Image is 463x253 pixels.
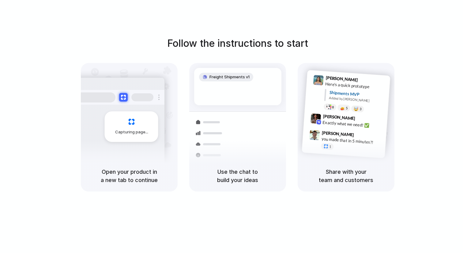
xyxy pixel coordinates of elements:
h5: Open your product in a new tab to continue [88,168,170,184]
h5: Use the chat to build your ideas [197,168,279,184]
span: 3 [359,107,362,111]
div: Exactly what we need! ✅ [322,119,384,130]
div: Added by [PERSON_NAME] [329,95,385,104]
span: 5 [346,106,348,110]
div: you made that in 5 minutes?! [321,136,382,146]
div: Shipments MVP [329,89,386,99]
span: Freight Shipments v1 [209,74,250,80]
span: 9:47 AM [356,132,368,140]
span: [PERSON_NAME] [323,113,355,122]
div: Here's a quick prototype [325,81,386,91]
span: 1 [329,145,331,148]
span: 9:42 AM [357,116,370,123]
span: [PERSON_NAME] [326,74,358,83]
span: 8 [332,106,334,109]
h5: Share with your team and customers [305,168,387,184]
span: [PERSON_NAME] [322,129,354,138]
h1: Follow the instructions to start [167,36,308,51]
span: Capturing page [115,129,149,135]
div: 🤯 [354,106,359,111]
span: 9:41 AM [360,77,372,85]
